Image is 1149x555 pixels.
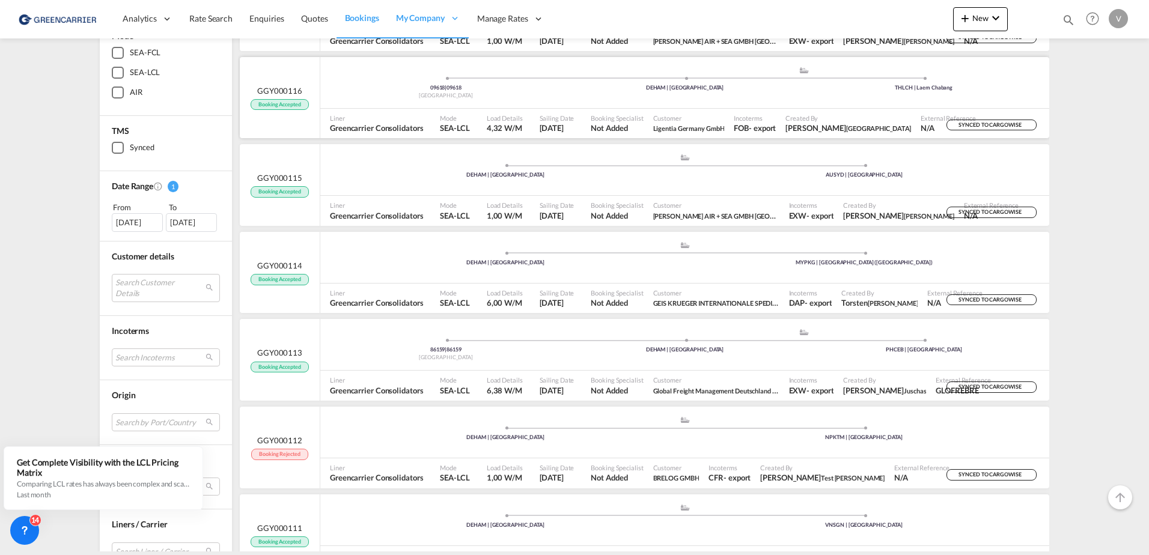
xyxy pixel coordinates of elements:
[678,505,692,511] md-icon: assets/icons/custom/ship-fill.svg
[958,13,1003,23] span: New
[734,123,749,133] div: FOB
[540,201,574,210] span: Sailing Date
[330,288,423,297] span: Liner
[249,13,284,23] span: Enquiries
[487,201,523,210] span: Load Details
[240,144,1049,226] div: GGY000115 Booking Accepted assets/icons/custom/ship-fill.svgassets/icons/custom/roll-o-plane.svgP...
[326,171,685,179] div: DEHAM | [GEOGRAPHIC_DATA]
[330,35,423,46] span: Greencarrier Consolidators
[440,297,469,308] span: SEA-LCL
[112,251,174,261] span: Customer details
[946,32,1037,43] div: SYNCED TO CARGOWISE
[1113,490,1127,505] md-icon: icon-arrow-up
[123,13,157,25] span: Analytics
[734,123,776,133] span: FOB export
[487,298,522,308] span: 6,00 W/M
[189,13,233,23] span: Rate Search
[789,35,807,46] div: EXW
[653,36,820,46] span: [PERSON_NAME] AIR + SEA GMBH [GEOGRAPHIC_DATA]
[330,114,423,123] span: Liner
[446,346,462,353] span: 86159
[797,329,811,335] md-icon: assets/icons/custom/ship-fill.svg
[591,385,643,396] span: Not Added
[330,385,423,396] span: Greencarrier Consolidators
[487,375,523,384] span: Load Details
[130,86,142,99] div: AIR
[843,210,954,221] span: Myra Kraushaar
[112,201,165,213] div: From
[330,123,423,133] span: Greencarrier Consolidators
[326,92,565,100] div: [GEOGRAPHIC_DATA]
[653,386,791,395] span: Global Freight Management Deutschland GmbH
[330,472,423,483] span: Greencarrier Consolidators
[477,13,528,25] span: Manage Rates
[843,35,954,46] span: Myra Kraushaar
[440,288,469,297] span: Mode
[18,5,99,32] img: 1378a7308afe11ef83610d9e779c6b34.png
[964,201,1019,210] span: External Reference
[734,114,776,123] span: Incoterms
[487,463,523,472] span: Load Details
[166,213,217,231] div: [DATE]
[565,84,805,92] div: DEHAM | [GEOGRAPHIC_DATA]
[959,121,1024,133] span: SYNCED TO CARGOWISE
[112,181,153,191] span: Date Range
[591,114,643,123] span: Booking Specialist
[789,375,834,384] span: Incoterms
[653,463,699,472] span: Customer
[540,472,574,483] span: 12 Sep 2025
[843,375,926,384] span: Created By
[806,385,834,396] div: - export
[330,210,423,221] span: Greencarrier Consolidators
[653,124,725,132] span: Ligentia Germany GmbH
[959,34,1024,45] span: SYNCED TO CARGOWISE
[440,201,469,210] span: Mode
[487,36,522,46] span: 1,00 W/M
[1108,485,1132,509] button: Go to Top
[653,298,809,308] span: GEIS KRUEGER INTERNATIONALE SPEDITION GMBH
[946,381,1037,393] div: SYNCED TO CARGOWISE
[251,186,308,198] span: Booking Accepted
[445,346,446,353] span: |
[678,417,692,423] md-icon: assets/icons/custom/ship-fill.svg
[540,123,574,133] span: 21 Sep 2025
[330,201,423,210] span: Liner
[653,211,820,220] span: [PERSON_NAME] AIR + SEA GMBH [GEOGRAPHIC_DATA]
[591,210,643,221] span: Not Added
[440,463,469,472] span: Mode
[112,126,129,136] span: TMS
[789,385,834,396] span: EXW export
[112,389,220,401] div: Origin
[868,299,918,307] span: [PERSON_NAME]
[789,201,834,210] span: Incoterms
[653,297,779,308] span: GEIS KRUEGER INTERNATIONALE SPEDITION GMBH
[240,57,1049,139] div: GGY000116 Booking Accepted Pickup Germany assets/icons/custom/ship-fill.svgassets/icons/custom/ro...
[749,123,776,133] div: - export
[591,297,643,308] span: Not Added
[112,67,220,79] md-checkbox: SEA-LCL
[789,288,832,297] span: Incoterms
[841,297,918,308] span: Torsten Sommer
[251,449,308,460] span: Booking Rejected
[440,114,469,123] span: Mode
[591,472,643,483] span: Not Added
[591,35,643,46] span: Not Added
[326,259,685,267] div: DEHAM | [GEOGRAPHIC_DATA]
[653,201,779,210] span: Customer
[1109,9,1128,28] div: V
[257,260,302,271] span: GGY000114
[959,383,1024,395] span: SYNCED TO CARGOWISE
[821,474,885,482] span: Test [PERSON_NAME]
[112,518,220,530] div: Liners / Carrier
[257,435,302,446] span: GGY000112
[959,296,1024,308] span: SYNCED TO CARGOWISE
[936,385,990,396] span: GLOFREBRE
[446,84,462,91] span: 09618
[785,123,911,133] span: Jeanette Hamburg
[326,521,685,529] div: DEHAM | [GEOGRAPHIC_DATA]
[440,472,469,483] span: SEA-LCL
[904,212,954,220] span: [PERSON_NAME]
[112,201,220,231] span: From To [DATE][DATE]
[653,385,779,396] span: Global Freight Management Deutschland GmbH
[591,375,643,384] span: Booking Specialist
